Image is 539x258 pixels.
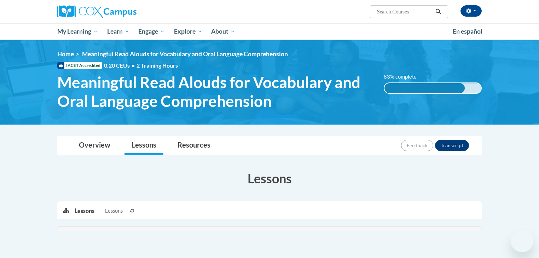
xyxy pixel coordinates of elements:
span: Lessons [105,207,123,215]
span: 2 Training Hours [137,62,178,69]
div: Main menu [47,23,492,40]
button: Transcript [435,140,469,151]
h3: Lessons [57,170,482,187]
a: Cox Campus [57,5,192,18]
iframe: Button to launch messaging window [511,230,533,252]
p: Lessons [75,207,94,215]
input: Search Courses [376,7,433,16]
span: 0.20 CEUs [104,62,137,69]
span: Explore [174,27,202,36]
img: Cox Campus [57,5,137,18]
span: • [132,62,135,69]
a: Engage [134,23,169,40]
div: 83% complete [384,83,465,93]
span: En español [453,28,482,35]
a: My Learning [53,23,103,40]
a: En español [448,24,487,39]
a: Learn [103,23,134,40]
span: Meaningful Read Alouds for Vocabulary and Oral Language Comprehension [57,73,373,110]
a: Overview [72,136,117,155]
a: Resources [170,136,218,155]
button: Search [433,7,444,16]
button: Feedback [401,140,433,151]
a: About [207,23,240,40]
span: IACET Accredited [57,62,102,69]
span: Meaningful Read Alouds for Vocabulary and Oral Language Comprehension [82,50,288,58]
button: Account Settings [460,5,482,17]
a: Lessons [124,136,163,155]
a: Home [57,50,74,58]
span: About [211,27,235,36]
a: Explore [169,23,207,40]
label: 83% complete [384,73,424,81]
span: Engage [138,27,165,36]
span: Learn [107,27,129,36]
span: My Learning [57,27,98,36]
